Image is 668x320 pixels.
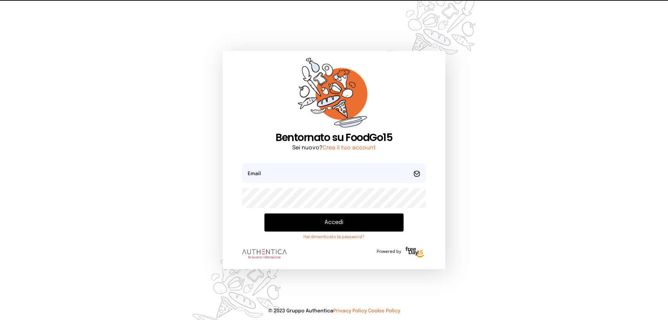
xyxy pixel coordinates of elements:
a: Cookie Policy [368,309,400,313]
a: Hai dimenticato la password? [264,234,404,240]
p: Sei nuovo? [242,144,426,152]
button: Accedi [264,213,404,232]
a: Privacy Policy [333,309,367,313]
h1: Bentornato su FoodGo15 [242,131,426,144]
p: © 2023 Gruppo Authentica [11,307,657,314]
img: logo-freeday.3e08031.png [404,245,426,259]
span: Powered by [377,249,401,255]
a: Crea il tuo account [323,145,376,151]
img: logo.8f33a47.png [242,249,287,258]
img: sticker-orange.65babaf.png [298,58,370,131]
